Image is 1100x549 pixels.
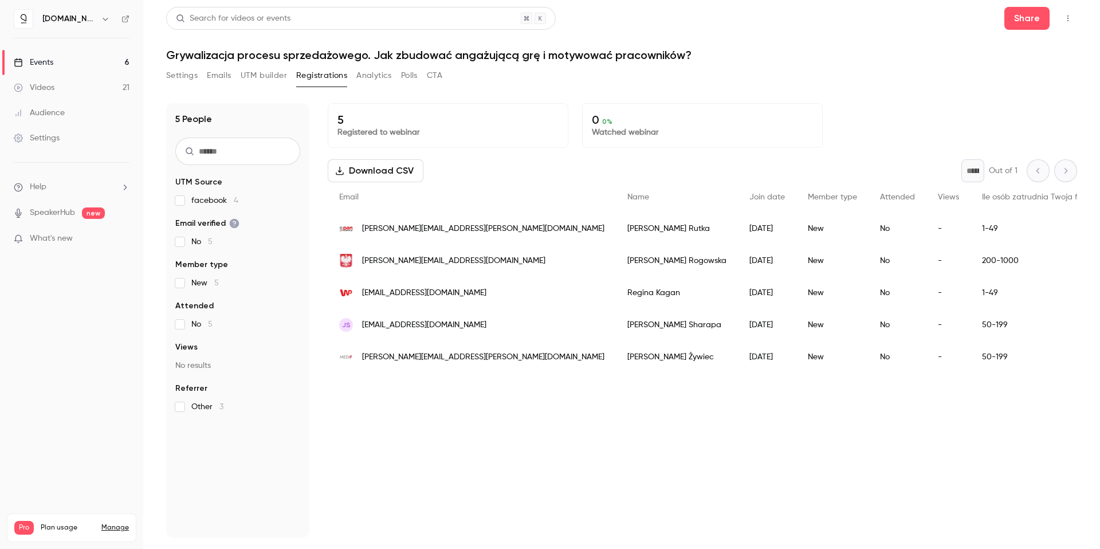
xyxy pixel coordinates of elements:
[401,66,418,85] button: Polls
[14,521,34,535] span: Pro
[362,319,486,331] span: [EMAIL_ADDRESS][DOMAIN_NAME]
[234,197,238,205] span: 4
[339,286,353,300] img: wp.pl
[101,523,129,532] a: Manage
[796,277,869,309] div: New
[926,277,971,309] div: -
[738,341,796,373] div: [DATE]
[796,213,869,245] div: New
[342,320,351,330] span: JS
[14,57,53,68] div: Events
[14,107,65,119] div: Audience
[191,195,238,206] span: facebook
[339,222,353,236] img: panmaterac.pl
[989,165,1017,177] p: Out of 1
[616,341,738,373] div: [PERSON_NAME] Żywiec
[362,287,486,299] span: [EMAIL_ADDRESS][DOMAIN_NAME]
[339,193,359,201] span: Email
[926,341,971,373] div: -
[191,236,213,248] span: No
[796,245,869,277] div: New
[808,193,857,201] span: Member type
[738,277,796,309] div: [DATE]
[880,193,915,201] span: Attended
[175,218,239,229] span: Email verified
[166,48,1077,62] h1: Grywalizacja procesu sprzedażowego. Jak zbudować angażującą grę i motywować pracowników?
[175,300,214,312] span: Attended
[82,207,105,219] span: new
[738,309,796,341] div: [DATE]
[616,245,738,277] div: [PERSON_NAME] Rogowska
[738,245,796,277] div: [DATE]
[41,523,95,532] span: Plan usage
[627,193,649,201] span: Name
[328,159,423,182] button: Download CSV
[592,127,813,138] p: Watched webinar
[982,193,1098,201] span: Ile osób zatrudnia Twoja firma?
[938,193,959,201] span: Views
[116,234,129,244] iframe: Noticeable Trigger
[191,319,213,330] span: No
[616,277,738,309] div: Regina Kagan
[796,309,869,341] div: New
[296,66,347,85] button: Registrations
[208,238,213,246] span: 5
[362,223,604,235] span: [PERSON_NAME][EMAIL_ADDRESS][PERSON_NAME][DOMAIN_NAME]
[241,66,287,85] button: UTM builder
[869,341,926,373] div: No
[339,350,353,364] img: medif.com
[175,259,228,270] span: Member type
[30,233,73,245] span: What's new
[30,181,46,193] span: Help
[616,309,738,341] div: [PERSON_NAME] Sharapa
[592,113,813,127] p: 0
[207,66,231,85] button: Emails
[869,309,926,341] div: No
[926,309,971,341] div: -
[14,132,60,144] div: Settings
[362,255,545,267] span: [PERSON_NAME][EMAIL_ADDRESS][DOMAIN_NAME]
[362,351,604,363] span: [PERSON_NAME][EMAIL_ADDRESS][PERSON_NAME][DOMAIN_NAME]
[191,401,223,413] span: Other
[14,10,33,28] img: quico.io
[14,181,129,193] li: help-dropdown-opener
[926,213,971,245] div: -
[175,112,212,126] h1: 5 People
[214,279,219,287] span: 5
[175,342,198,353] span: Views
[219,403,223,411] span: 3
[796,341,869,373] div: New
[1004,7,1050,30] button: Share
[869,277,926,309] div: No
[337,127,559,138] p: Registered to webinar
[339,254,353,268] img: krakow.sa.gov.pl
[191,277,219,289] span: New
[175,383,207,394] span: Referrer
[602,117,612,126] span: 0 %
[208,320,213,328] span: 5
[30,207,75,219] a: SpeakerHub
[616,213,738,245] div: [PERSON_NAME] Rutka
[356,66,392,85] button: Analytics
[869,213,926,245] div: No
[175,360,300,371] p: No results
[738,213,796,245] div: [DATE]
[166,66,198,85] button: Settings
[175,177,222,188] span: UTM Source
[869,245,926,277] div: No
[427,66,442,85] button: CTA
[14,82,54,93] div: Videos
[42,13,96,25] h6: [DOMAIN_NAME]
[749,193,785,201] span: Join date
[337,113,559,127] p: 5
[926,245,971,277] div: -
[176,13,290,25] div: Search for videos or events
[175,177,300,413] section: facet-groups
